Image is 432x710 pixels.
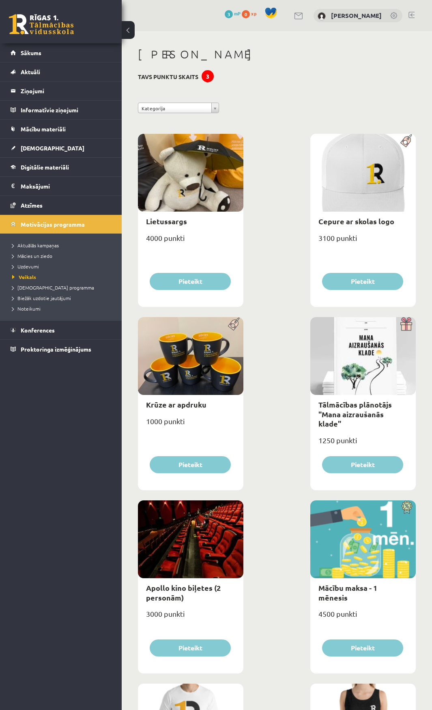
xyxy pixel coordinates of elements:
[11,43,112,62] a: Sākums
[242,10,260,17] a: 0 xp
[12,294,114,302] a: Biežāk uzdotie jautājumi
[21,221,85,228] span: Motivācijas programma
[9,14,74,34] a: Rīgas 1. Tālmācības vidusskola
[138,231,243,251] div: 4000 punkti
[146,217,187,226] a: Lietussargs
[11,120,112,138] a: Mācību materiāli
[150,273,231,290] button: Pieteikt
[331,11,382,19] a: [PERSON_NAME]
[318,583,377,602] a: Mācību maksa - 1 mēnesis
[310,433,416,454] div: 1250 punkti
[11,321,112,339] a: Konferences
[21,125,66,133] span: Mācību materiāli
[12,263,39,270] span: Uzdevumi
[21,49,41,56] span: Sākums
[11,215,112,234] a: Motivācijas programma
[138,607,243,627] div: 3000 punkti
[12,284,94,291] span: [DEMOGRAPHIC_DATA] programma
[12,253,52,259] span: Mācies un ziedo
[138,103,219,113] a: Kategorija
[12,242,114,249] a: Aktuālās kampaņas
[150,456,231,473] button: Pieteikt
[12,284,114,291] a: [DEMOGRAPHIC_DATA] programma
[11,62,112,81] a: Aktuāli
[11,158,112,176] a: Digitālie materiāli
[146,583,221,602] a: Apollo kino biļetes (2 personām)
[322,456,403,473] button: Pieteikt
[318,217,394,226] a: Cepure ar skolas logo
[12,263,114,270] a: Uzdevumi
[21,163,69,171] span: Digitālie materiāli
[398,134,416,148] img: Populāra prece
[21,202,43,209] span: Atzīmes
[225,317,243,331] img: Populāra prece
[318,400,392,428] a: Tālmācības plānotājs "Mana aizraušanās klade"
[11,101,112,119] a: Informatīvie ziņojumi
[12,305,41,312] span: Noteikumi
[242,10,250,18] span: 0
[11,82,112,100] a: Ziņojumi
[310,231,416,251] div: 3100 punkti
[12,252,114,260] a: Mācies un ziedo
[12,295,71,301] span: Biežāk uzdotie jautājumi
[398,317,416,331] img: Dāvana ar pārsteigumu
[251,10,256,17] span: xp
[310,607,416,627] div: 4500 punkti
[142,103,208,114] span: Kategorija
[11,340,112,358] a: Proktoringa izmēģinājums
[21,101,112,119] legend: Informatīvie ziņojumi
[12,273,114,281] a: Veikals
[21,68,40,75] span: Aktuāli
[21,345,91,353] span: Proktoringa izmēģinājums
[11,177,112,195] a: Maksājumi
[12,242,59,249] span: Aktuālās kampaņas
[322,639,403,656] button: Pieteikt
[21,326,55,334] span: Konferences
[21,144,84,152] span: [DEMOGRAPHIC_DATA]
[21,177,112,195] legend: Maksājumi
[12,305,114,312] a: Noteikumi
[12,274,36,280] span: Veikals
[11,139,112,157] a: [DEMOGRAPHIC_DATA]
[138,73,198,80] h3: Tavs punktu skaits
[202,70,214,82] div: 3
[11,196,112,215] a: Atzīmes
[234,10,241,17] span: mP
[21,82,112,100] legend: Ziņojumi
[138,414,243,435] div: 1000 punkti
[225,10,233,18] span: 3
[322,273,403,290] button: Pieteikt
[225,10,241,17] a: 3 mP
[398,500,416,514] img: Atlaide
[318,12,326,20] img: Kirills Aleksejevs
[150,639,231,656] button: Pieteikt
[146,400,206,409] a: Krūze ar apdruku
[138,47,416,61] h1: [PERSON_NAME]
